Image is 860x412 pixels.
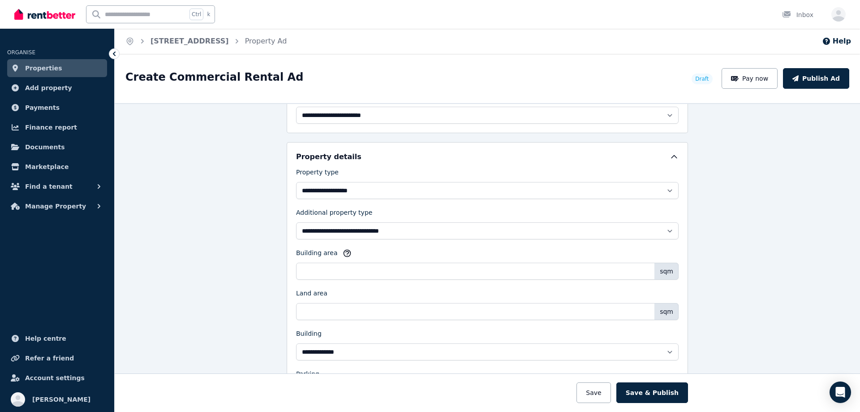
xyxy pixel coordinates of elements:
span: Marketplace [25,161,69,172]
a: Documents [7,138,107,156]
span: Draft [695,75,709,82]
a: Marketplace [7,158,107,176]
a: [STREET_ADDRESS] [150,37,229,45]
div: Open Intercom Messenger [830,382,851,403]
span: Finance report [25,122,77,133]
span: Refer a friend [25,353,74,364]
span: Help centre [25,333,66,344]
button: Manage Property [7,197,107,215]
img: RentBetter [14,8,75,21]
span: ORGANISE [7,49,35,56]
label: Property type [296,168,339,180]
h5: Property details [296,152,361,162]
label: Building area [296,248,337,261]
a: Add property [7,79,107,97]
span: Find a tenant [25,181,73,192]
span: Account settings [25,373,85,383]
span: Ctrl [189,9,203,20]
button: Pay now [722,68,778,89]
a: Property Ad [245,37,287,45]
nav: Breadcrumb [115,29,297,54]
button: Save [576,382,611,403]
a: Refer a friend [7,349,107,367]
a: Payments [7,99,107,117]
a: Account settings [7,369,107,387]
span: k [207,11,210,18]
button: Find a tenant [7,178,107,195]
span: [PERSON_NAME] [32,394,90,405]
label: Building [296,329,322,342]
a: Properties [7,59,107,77]
span: Properties [25,63,62,74]
label: Land area [296,289,327,301]
div: Inbox [782,10,813,19]
span: Payments [25,102,60,113]
button: Publish Ad [783,68,849,89]
span: Manage Property [25,201,86,212]
h1: Create Commercial Rental Ad [125,70,303,84]
button: Help [822,36,851,47]
label: Parking [296,369,319,382]
a: Help centre [7,330,107,347]
span: Documents [25,142,65,152]
span: Add property [25,82,72,93]
a: Finance report [7,118,107,136]
label: Additional property type [296,208,372,221]
button: Save & Publish [616,382,688,403]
